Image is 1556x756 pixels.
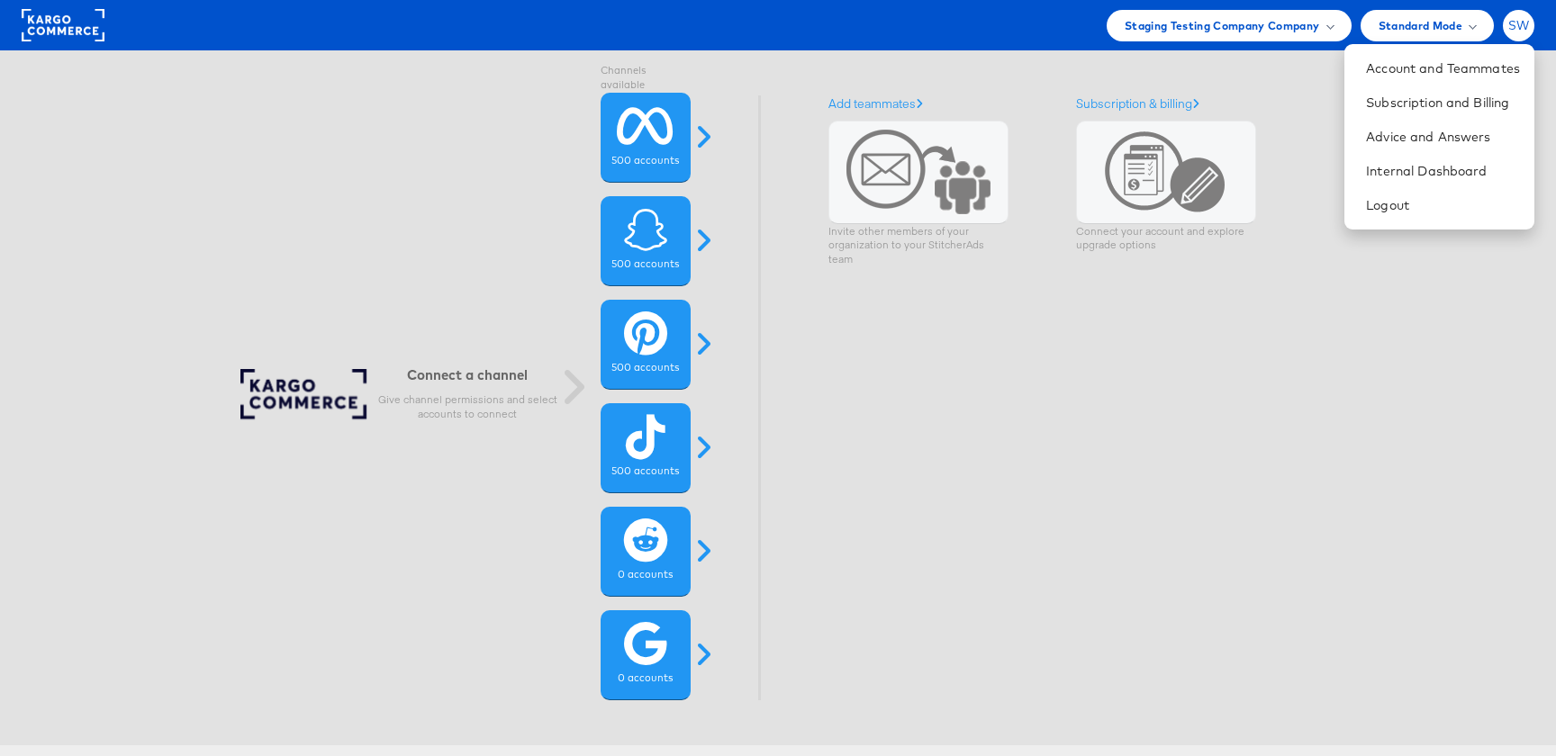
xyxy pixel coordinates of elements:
[1366,59,1520,77] a: Account and Teammates
[1366,94,1520,112] a: Subscription and Billing
[611,464,679,479] label: 500 accounts
[1076,224,1256,253] p: Connect your account and explore upgrade options
[1508,20,1530,31] span: SW
[1379,16,1462,35] span: Standard Mode
[618,568,673,582] label: 0 accounts
[611,154,679,168] label: 500 accounts
[618,671,673,686] label: 0 accounts
[1366,196,1520,214] a: Logout
[611,257,679,272] label: 500 accounts
[828,95,923,112] a: Add teammates
[828,224,1009,266] p: Invite other members of your organization to your StitcherAds team
[601,64,691,93] label: Channels available
[1076,95,1199,112] a: Subscription & billing
[611,361,679,375] label: 500 accounts
[377,392,557,421] p: Give channel permissions and select accounts to connect
[1366,128,1520,146] a: Advice and Answers
[1366,162,1520,180] a: Internal Dashboard
[377,366,557,383] h6: Connect a channel
[1125,16,1320,35] span: Staging Testing Company Company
